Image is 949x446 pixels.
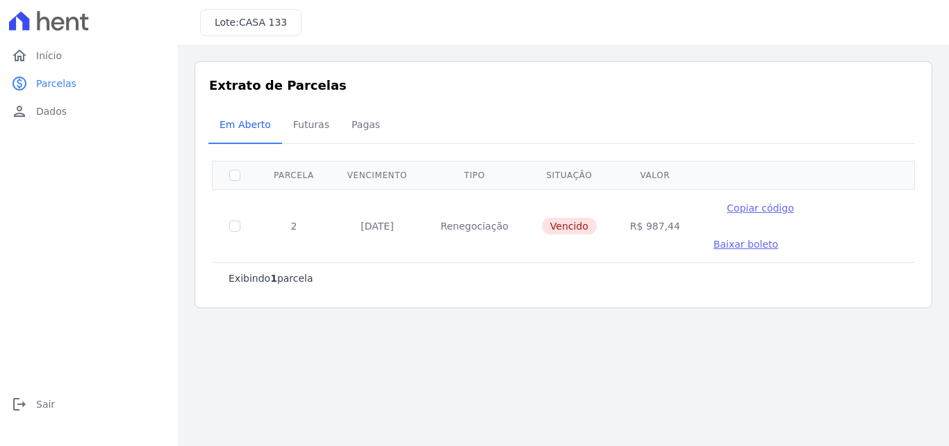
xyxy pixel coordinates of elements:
[713,201,807,215] button: Copiar código
[11,75,28,92] i: paid
[424,161,525,189] th: Tipo
[36,77,76,90] span: Parcelas
[211,111,279,138] span: Em Aberto
[613,161,697,189] th: Valor
[713,239,778,250] span: Baixar boleto
[270,273,277,284] b: 1
[331,161,424,189] th: Vencimento
[36,397,55,411] span: Sair
[424,189,525,262] td: Renegociação
[6,390,172,418] a: logoutSair
[282,108,340,144] a: Futuras
[11,396,28,413] i: logout
[6,97,172,125] a: personDados
[257,189,331,262] td: 2
[6,42,172,70] a: homeInício
[11,103,28,120] i: person
[340,108,391,144] a: Pagas
[6,70,172,97] a: paidParcelas
[229,271,313,285] p: Exibindo parcela
[239,17,287,28] span: CASA 133
[257,161,331,189] th: Parcela
[11,47,28,64] i: home
[208,108,282,144] a: Em Aberto
[36,104,67,118] span: Dados
[343,111,388,138] span: Pagas
[613,189,697,262] td: R$ 987,44
[525,161,613,189] th: Situação
[36,49,62,63] span: Início
[713,237,778,251] a: Baixar boleto
[215,15,287,30] h3: Lote:
[209,76,918,95] h3: Extrato de Parcelas
[285,111,338,138] span: Futuras
[331,189,424,262] td: [DATE]
[542,218,597,234] span: Vencido
[727,202,793,214] span: Copiar código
